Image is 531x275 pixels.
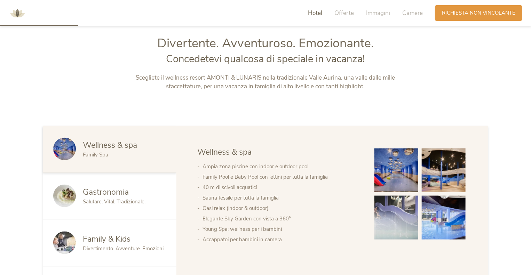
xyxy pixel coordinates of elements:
span: Family & Kids [83,234,130,244]
li: Accappatoi per bambini in camera [203,234,360,245]
span: Divertente. Avventuroso. Emozionante. [157,35,374,52]
span: Offerte [334,9,354,17]
span: Hotel [308,9,322,17]
p: Scegliete il wellness resort AMONTI & LUNARIS nella tradizionale Valle Aurina, una valle dalle mi... [120,73,411,91]
span: Concedetevi qualcosa di speciale in vacanza! [166,52,365,66]
a: AMONTI & LUNARIS Wellnessresort [7,10,28,15]
span: Family Spa [83,151,108,158]
span: Wellness & spa [197,147,252,157]
li: Family Pool e Baby Pool con lettini per tutta la famiglia [203,172,360,182]
li: Ampia zona piscine con indoor e outdoor pool [203,161,360,172]
span: Salutare. Vital. Tradizionale. [83,198,145,205]
span: Divertimento. Avventure. Emozioni. [83,245,165,252]
li: 40 m di scivoli acquatici [203,182,360,193]
span: Wellness & spa [83,140,137,151]
span: Camere [402,9,423,17]
img: AMONTI & LUNARIS Wellnessresort [7,3,28,24]
span: Richiesta non vincolante [442,9,515,17]
li: Young Spa: wellness per i bambini [203,224,360,234]
span: Gastronomia [83,187,129,197]
span: Immagini [366,9,390,17]
li: Sauna tessile per tutta la famiglia [203,193,360,203]
li: Elegante Sky Garden con vista a 360° [203,213,360,224]
li: Oasi relax (indoor & outdoor) [203,203,360,213]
